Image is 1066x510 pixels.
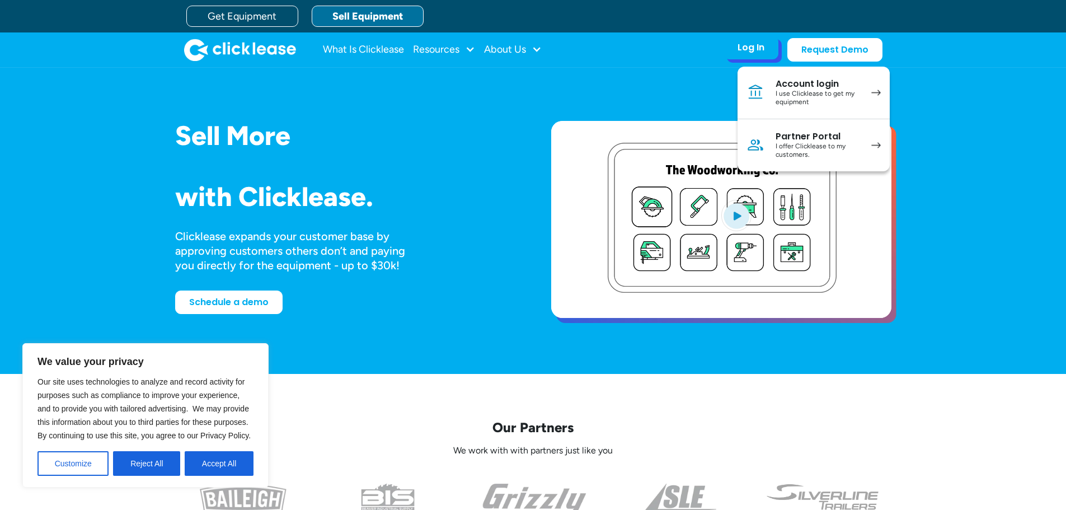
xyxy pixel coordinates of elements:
[175,121,515,151] h1: Sell More
[312,6,424,27] a: Sell Equipment
[175,182,515,212] h1: with Clicklease.
[746,83,764,101] img: Bank icon
[22,343,269,488] div: We value your privacy
[871,142,881,148] img: arrow
[37,355,253,368] p: We value your privacy
[738,119,890,171] a: Partner PortalI offer Clicklease to my customers.
[175,419,891,436] p: Our Partners
[484,39,542,61] div: About Us
[738,67,890,171] nav: Log In
[37,451,109,476] button: Customize
[746,136,764,154] img: Person icon
[776,131,860,142] div: Partner Portal
[175,445,891,457] p: We work with with partners just like you
[551,121,891,318] a: open lightbox
[738,67,890,119] a: Account loginI use Clicklease to get my equipment
[175,229,426,273] div: Clicklease expands your customer base by approving customers others don’t and paying you directly...
[871,90,881,96] img: arrow
[184,39,296,61] a: home
[738,42,764,53] div: Log In
[184,39,296,61] img: Clicklease logo
[776,78,860,90] div: Account login
[413,39,475,61] div: Resources
[776,142,860,160] div: I offer Clicklease to my customers.
[186,6,298,27] a: Get Equipment
[787,38,882,62] a: Request Demo
[113,451,180,476] button: Reject All
[776,90,860,107] div: I use Clicklease to get my equipment
[721,200,752,231] img: Blue play button logo on a light blue circular background
[175,291,283,314] a: Schedule a demo
[185,451,253,476] button: Accept All
[37,377,251,440] span: Our site uses technologies to analyze and record activity for purposes such as compliance to impr...
[323,39,404,61] a: What Is Clicklease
